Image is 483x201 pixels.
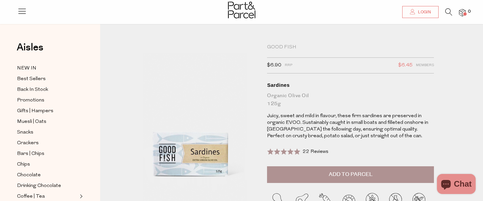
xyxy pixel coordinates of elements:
button: Expand/Collapse Coffee | Tea [78,192,83,200]
span: Muesli | Oats [17,118,46,126]
span: Login [416,9,431,15]
span: $6.90 [267,61,281,70]
a: Aisles [17,42,43,59]
img: Part&Parcel [228,2,255,18]
span: Promotions [17,96,44,105]
div: Good Fish [267,44,434,51]
span: Add to Parcel [329,171,373,178]
a: Bars | Chips [17,150,78,158]
inbox-online-store-chat: Shopify online store chat [435,174,478,196]
span: Drinking Chocolate [17,182,61,190]
div: Sardines [267,82,434,88]
span: Aisles [17,40,43,55]
a: Muesli | Oats [17,118,78,126]
a: 0 [459,9,466,16]
span: Gifts | Hampers [17,107,53,115]
a: Back In Stock [17,85,78,94]
span: 0 [466,9,472,15]
button: Add to Parcel [267,166,434,183]
a: Crackers [17,139,78,147]
span: Chips [17,161,30,169]
span: NEW IN [17,64,36,72]
div: Organic Olive Oil 125g [267,92,434,108]
p: Juicy, sweet and mild in flavour, these firm sardines are preserved in organic EVOO. Sustainably ... [267,113,434,140]
a: NEW IN [17,64,78,72]
span: RRP [285,61,292,70]
a: Login [402,6,439,18]
span: Members [416,61,434,70]
span: $6.45 [398,61,413,70]
span: Snacks [17,129,33,137]
a: Promotions [17,96,78,105]
span: 22 Reviews [303,149,328,154]
a: Coffee | Tea [17,192,78,201]
span: Bars | Chips [17,150,44,158]
span: Crackers [17,139,39,147]
a: Snacks [17,128,78,137]
span: Back In Stock [17,86,48,94]
span: Chocolate [17,171,41,179]
span: Best Sellers [17,75,46,83]
a: Gifts | Hampers [17,107,78,115]
a: Drinking Chocolate [17,182,78,190]
a: Chocolate [17,171,78,179]
a: Chips [17,160,78,169]
span: Coffee | Tea [17,193,45,201]
a: Best Sellers [17,75,78,83]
